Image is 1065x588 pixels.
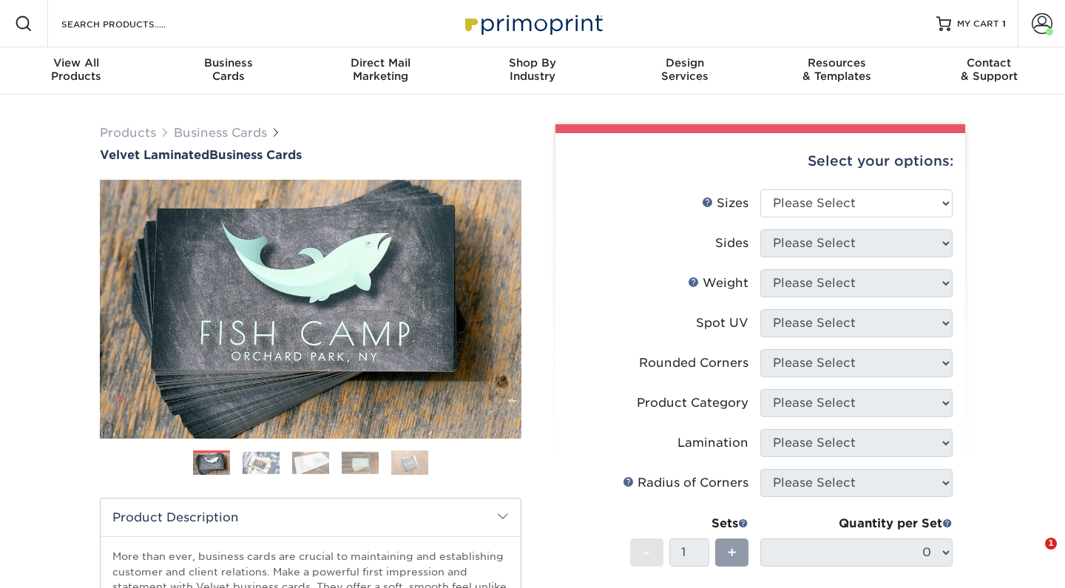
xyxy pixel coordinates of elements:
span: MY CART [957,18,999,30]
div: Cards [152,56,305,83]
a: Products [100,126,156,140]
img: Business Cards 04 [342,451,379,474]
span: Business [152,56,305,70]
iframe: Google Customer Reviews [4,543,126,583]
span: - [643,541,650,564]
div: Sides [715,234,748,252]
span: Contact [913,56,1065,70]
div: Weight [688,274,748,292]
div: Services [609,56,761,83]
a: Resources& Templates [761,47,913,95]
input: SEARCH PRODUCTS..... [60,15,204,33]
img: Primoprint [459,7,606,39]
div: Spot UV [696,314,748,332]
span: Shop By [456,56,609,70]
img: Business Cards 05 [391,450,428,476]
h2: Product Description [101,499,521,536]
img: Business Cards 03 [292,451,329,474]
span: 1 [1045,538,1057,550]
div: Lamination [677,434,748,452]
div: Select your options: [567,133,953,189]
span: + [727,541,737,564]
h1: Business Cards [100,148,521,162]
a: Shop ByIndustry [456,47,609,95]
a: Direct MailMarketing [304,47,456,95]
div: Quantity per Set [760,515,953,533]
div: Sizes [702,195,748,212]
div: & Support [913,56,1065,83]
a: Business Cards [174,126,267,140]
div: Product Category [637,394,748,412]
div: Rounded Corners [639,354,748,372]
span: Design [609,56,761,70]
img: Business Cards 02 [243,451,280,474]
div: Industry [456,56,609,83]
span: Resources [761,56,913,70]
div: & Templates [761,56,913,83]
span: Direct Mail [304,56,456,70]
div: Sets [630,515,748,533]
div: Radius of Corners [623,474,748,492]
div: Marketing [304,56,456,83]
iframe: Intercom live chat [1015,538,1050,573]
a: Contact& Support [913,47,1065,95]
img: Velvet Laminated 01 [100,98,521,520]
a: DesignServices [609,47,761,95]
span: Velvet Laminated [100,148,209,162]
a: Velvet LaminatedBusiness Cards [100,148,521,162]
a: BusinessCards [152,47,305,95]
img: Business Cards 01 [193,445,230,482]
span: 1 [1002,18,1006,29]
